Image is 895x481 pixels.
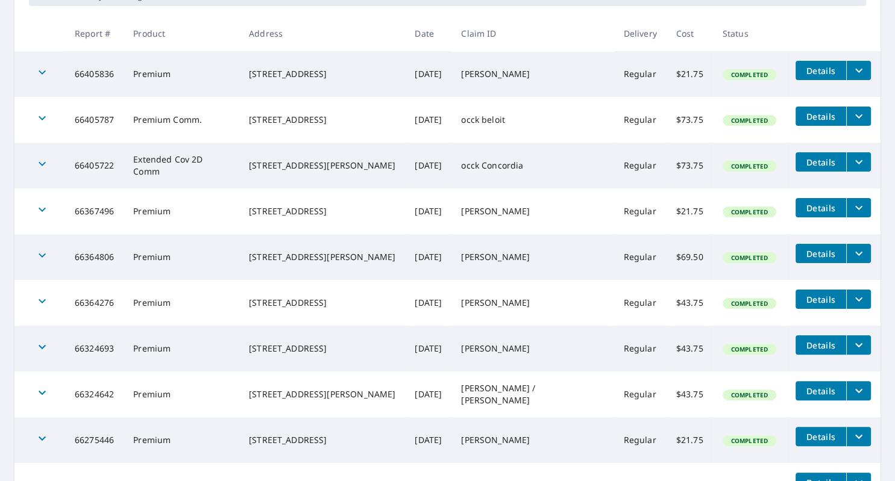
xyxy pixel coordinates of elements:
div: [STREET_ADDRESS] [249,297,395,309]
button: detailsBtn-66275446 [796,427,846,446]
button: detailsBtn-66364276 [796,290,846,309]
td: 66405836 [65,51,124,97]
td: [PERSON_NAME] [451,326,614,371]
td: 66405787 [65,97,124,143]
td: Premium [124,51,239,97]
span: Completed [724,116,775,125]
td: $21.75 [667,188,713,234]
button: detailsBtn-66324642 [796,381,846,400]
span: Details [803,157,839,168]
td: [DATE] [405,280,451,326]
td: [DATE] [405,371,451,417]
td: $43.75 [667,280,713,326]
td: Regular [614,143,667,188]
td: Premium [124,326,239,371]
td: 66324693 [65,326,124,371]
td: [DATE] [405,188,451,234]
td: [PERSON_NAME] [451,188,614,234]
td: 66275446 [65,417,124,463]
td: [PERSON_NAME] [451,234,614,280]
span: Completed [724,253,775,262]
td: $43.75 [667,326,713,371]
div: [STREET_ADDRESS] [249,68,395,80]
td: [DATE] [405,326,451,371]
td: Regular [614,51,667,97]
span: Details [803,202,839,214]
span: Details [803,65,839,76]
td: [PERSON_NAME] / [PERSON_NAME] [451,371,614,417]
td: $69.50 [667,234,713,280]
span: Details [803,111,839,122]
button: filesDropdownBtn-66324642 [846,381,871,400]
td: $21.75 [667,417,713,463]
th: Status [713,16,786,51]
div: [STREET_ADDRESS] [249,343,395,355]
td: Regular [614,326,667,371]
button: filesDropdownBtn-66367496 [846,198,871,217]
td: 66364806 [65,234,124,280]
span: Completed [724,345,775,353]
button: filesDropdownBtn-66324693 [846,335,871,355]
button: filesDropdownBtn-66405722 [846,152,871,172]
td: occk beloit [451,97,614,143]
td: 66405722 [65,143,124,188]
th: Delivery [614,16,667,51]
button: filesDropdownBtn-66275446 [846,427,871,446]
td: Regular [614,280,667,326]
td: Premium [124,234,239,280]
div: [STREET_ADDRESS] [249,114,395,126]
td: Premium Comm. [124,97,239,143]
button: filesDropdownBtn-66405836 [846,61,871,80]
span: Details [803,340,839,351]
span: Completed [724,436,775,445]
td: Regular [614,234,667,280]
button: detailsBtn-66324693 [796,335,846,355]
button: detailsBtn-66364806 [796,244,846,263]
td: [DATE] [405,234,451,280]
td: 66364276 [65,280,124,326]
td: $73.75 [667,97,713,143]
span: Completed [724,70,775,79]
td: [DATE] [405,143,451,188]
td: 66324642 [65,371,124,417]
div: [STREET_ADDRESS][PERSON_NAME] [249,251,395,263]
td: occk Concordia [451,143,614,188]
td: [DATE] [405,417,451,463]
th: Claim ID [451,16,614,51]
th: Address [239,16,405,51]
button: detailsBtn-66405787 [796,107,846,126]
button: detailsBtn-66405836 [796,61,846,80]
button: filesDropdownBtn-66405787 [846,107,871,126]
td: Premium [124,371,239,417]
th: Product [124,16,239,51]
td: $21.75 [667,51,713,97]
td: [PERSON_NAME] [451,51,614,97]
button: detailsBtn-66367496 [796,198,846,217]
th: Cost [667,16,713,51]
span: Completed [724,299,775,308]
button: filesDropdownBtn-66364806 [846,244,871,263]
td: [PERSON_NAME] [451,280,614,326]
th: Date [405,16,451,51]
div: [STREET_ADDRESS] [249,434,395,446]
td: Premium [124,280,239,326]
button: detailsBtn-66405722 [796,152,846,172]
span: Details [803,431,839,442]
span: Completed [724,391,775,399]
div: [STREET_ADDRESS] [249,205,395,217]
div: [STREET_ADDRESS][PERSON_NAME] [249,388,395,400]
td: Regular [614,417,667,463]
span: Details [803,294,839,305]
td: Premium [124,188,239,234]
span: Details [803,385,839,397]
td: $73.75 [667,143,713,188]
td: Regular [614,97,667,143]
td: Regular [614,371,667,417]
th: Report # [65,16,124,51]
button: filesDropdownBtn-66364276 [846,290,871,309]
span: Details [803,248,839,259]
div: [STREET_ADDRESS][PERSON_NAME] [249,160,395,172]
td: Regular [614,188,667,234]
td: Extended Cov 2D Comm [124,143,239,188]
td: [DATE] [405,97,451,143]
